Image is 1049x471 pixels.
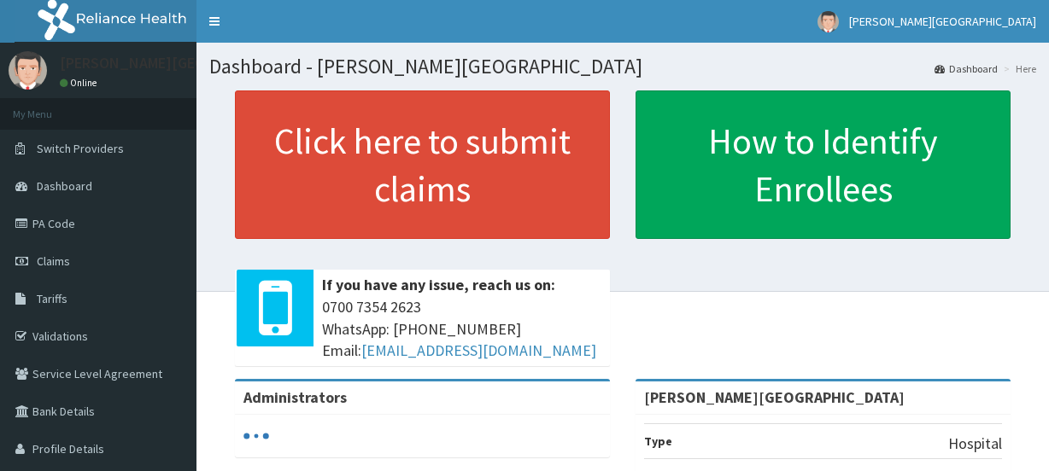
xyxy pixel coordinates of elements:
[935,61,998,76] a: Dashboard
[322,275,555,294] b: If you have any issue, reach us on:
[948,433,1002,455] p: Hospital
[818,11,839,32] img: User Image
[243,387,347,407] b: Administrators
[235,90,610,239] a: Click here to submit claims
[849,14,1036,29] span: [PERSON_NAME][GEOGRAPHIC_DATA]
[60,77,101,89] a: Online
[644,387,905,407] strong: [PERSON_NAME][GEOGRAPHIC_DATA]
[37,291,67,306] span: Tariffs
[644,433,672,449] b: Type
[361,340,596,360] a: [EMAIL_ADDRESS][DOMAIN_NAME]
[9,51,47,90] img: User Image
[322,296,601,362] span: 0700 7354 2623 WhatsApp: [PHONE_NUMBER] Email:
[209,55,1036,78] h1: Dashboard - [PERSON_NAME][GEOGRAPHIC_DATA]
[999,61,1036,76] li: Here
[636,90,1011,239] a: How to Identify Enrollees
[243,423,269,449] svg: audio-loading
[37,141,124,156] span: Switch Providers
[37,178,92,194] span: Dashboard
[37,253,70,269] span: Claims
[60,55,313,71] p: [PERSON_NAME][GEOGRAPHIC_DATA]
